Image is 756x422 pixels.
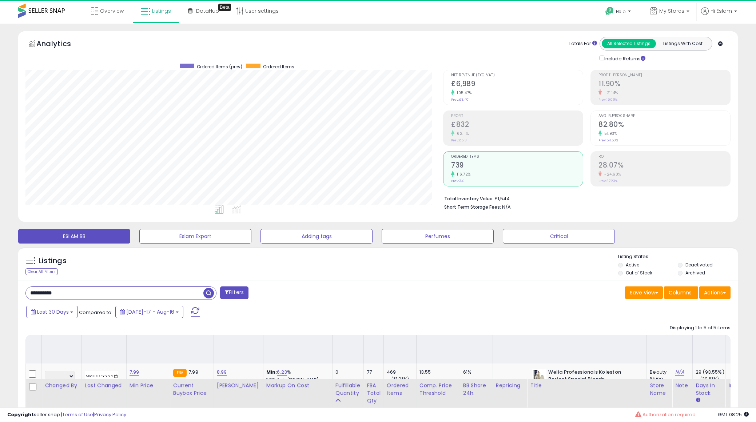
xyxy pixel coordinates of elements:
[454,172,471,177] small: 116.72%
[444,204,501,210] b: Short Term Storage Fees:
[79,309,112,316] span: Compared to:
[188,369,198,375] span: 7.99
[387,382,413,397] div: Ordered Items
[152,7,171,15] span: Listings
[173,382,211,397] div: Current Buybox Price
[217,382,260,389] div: [PERSON_NAME]
[675,369,684,376] a: N/A
[659,7,684,15] span: My Stores
[37,308,69,316] span: Last 30 Days
[451,73,583,77] span: Net Revenue (Exc. VAT)
[39,256,67,266] h5: Listings
[7,411,34,418] strong: Copyright
[81,379,126,407] th: CSV column name: cust_attr_1_Last Changed
[598,161,730,171] h2: 28.07%
[451,155,583,159] span: Ordered Items
[594,54,654,63] div: Include Returns
[696,369,725,375] div: 29 (93.55%)
[451,97,470,102] small: Prev: £3,401
[451,138,467,142] small: Prev: £513
[530,382,644,389] div: Title
[85,382,123,389] div: Last Changed
[196,7,219,15] span: DataHub
[36,39,85,51] h5: Analytics
[701,7,737,24] a: Hi Eslam
[503,229,615,244] button: Critical
[266,377,327,382] p: 3.13% Profit [PERSON_NAME]
[598,179,617,183] small: Prev: 37.23%
[625,286,663,299] button: Save View
[626,262,639,268] label: Active
[451,161,583,171] h2: 739
[650,382,669,397] div: Store Name
[382,229,494,244] button: Perfumes
[263,379,332,407] th: The percentage added to the cost of goods (COGS) that forms the calculator for Min & Max prices.
[220,286,248,299] button: Filters
[94,411,126,418] a: Privacy Policy
[650,369,667,395] div: Beauty Shine For U DE
[444,194,725,202] li: £1,544
[444,196,494,202] b: Total Inventory Value:
[263,64,294,70] span: Ordered Items
[670,325,731,331] div: Displaying 1 to 5 of 5 items
[626,270,652,276] label: Out of Stock
[218,4,231,11] div: Tooltip anchor
[685,262,713,268] label: Deactivated
[45,382,79,389] div: Changed by
[463,382,490,397] div: BB Share 24h.
[18,229,130,244] button: ESLAM BB
[602,172,621,177] small: -24.60%
[699,286,731,299] button: Actions
[367,369,378,375] div: 77
[696,397,700,403] small: Days In Stock.
[25,268,58,275] div: Clear All Filters
[451,80,583,89] h2: £6,989
[711,7,732,15] span: Hi Eslam
[367,382,381,405] div: FBA Total Qty
[451,114,583,118] span: Profit
[139,229,251,244] button: Eslam Export
[42,379,82,407] th: CSV column name: cust_attr_2_Changed by
[260,229,373,244] button: Adding tags
[266,369,327,382] div: %
[675,382,689,389] div: Note
[62,411,93,418] a: Terms of Use
[217,377,258,391] div: Disable auto adjust max
[664,286,698,299] button: Columns
[618,253,738,260] p: Listing States:
[569,40,597,47] div: Totals For
[419,369,454,375] div: 13.55
[451,120,583,130] h2: £832
[696,382,722,397] div: Days In Stock
[391,376,409,382] small: (81.08%)
[598,73,730,77] span: Profit [PERSON_NAME]
[602,131,617,136] small: 51.93%
[598,80,730,89] h2: 11.90%
[532,369,546,383] img: 51HqOZQAlKL._SL40_.jpg
[605,7,614,16] i: Get Help
[100,7,124,15] span: Overview
[266,369,277,375] b: Min:
[173,369,187,377] small: FBA
[656,39,710,48] button: Listings With Cost
[598,97,617,102] small: Prev: 15.09%
[217,369,227,376] a: 8.99
[463,369,487,375] div: 61%
[548,369,637,418] b: Wella Professionals Koleston Perfect Special Blonde - Permanente Haarfarbe - Professionelle Color...
[598,138,618,142] small: Prev: 54.50%
[387,369,416,375] div: 469
[685,270,705,276] label: Archived
[598,120,730,130] h2: 82.80%
[616,8,626,15] span: Help
[130,369,139,376] a: 7.99
[7,411,126,418] div: seller snap | |
[197,64,242,70] span: Ordered Items (prev)
[126,308,174,316] span: [DATE]-17 - Aug-16
[115,306,183,318] button: [DATE]-17 - Aug-16
[335,369,358,375] div: 0
[26,306,78,318] button: Last 30 Days
[718,411,749,418] span: 2025-09-16 08:25 GMT
[454,90,472,96] small: 105.47%
[600,1,638,24] a: Help
[451,179,465,183] small: Prev: 341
